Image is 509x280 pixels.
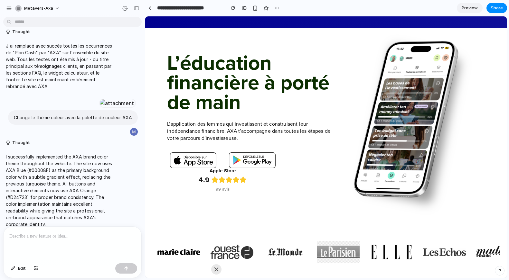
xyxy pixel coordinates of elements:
span: Preview [462,5,478,11]
p: I successfully implemented the AXA brand color theme throughout the website. The site now uses AX... [6,153,113,228]
span: Share [491,5,503,11]
button: Share [486,3,507,13]
button: Edit [8,263,29,274]
span: metavers-axa [24,5,53,12]
span: Edit [18,265,26,272]
p: L’application des femmes qui investissent et construisent leur indépendance financière. AXA t’acc... [22,104,192,125]
strong: L’éducation financière à portée de main [22,31,201,100]
p: Change le thème coleur avec la palette de couleur AXA [14,114,132,121]
button: metavers-axa [13,3,63,14]
p: J'ai remplacé avec succès toutes les occurrences de "Plan Cash" par "AXA" sur l'ensemble du site ... [6,42,113,90]
a: Preview [457,3,483,13]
